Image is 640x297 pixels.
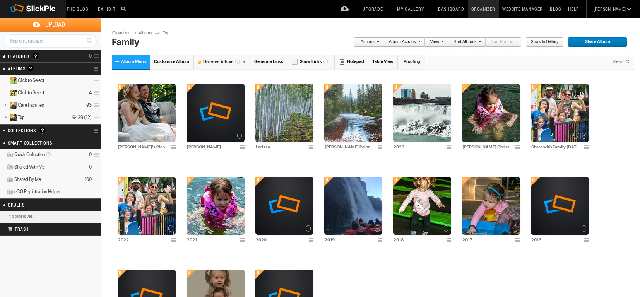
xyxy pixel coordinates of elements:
h2: Albums [8,63,73,75]
a: Expand [1,90,8,96]
a: Table View [368,55,398,69]
a: Expand [1,77,8,83]
a: Search [82,34,96,47]
span: 0 [168,225,173,232]
img: P1153869.webp [118,177,176,235]
input: Larissa [255,143,306,150]
input: Jeff Paintings [324,143,375,150]
span: Top [18,114,25,121]
a: Sort Albums [448,37,481,47]
img: album_sample.webp [531,177,589,235]
input: 2022 [118,236,169,243]
span: Shared With Me [14,164,45,170]
span: 0 [306,225,311,232]
input: Search photos on SlickPic... [120,4,129,13]
h2: Collections [8,125,73,136]
a: Album Actions [383,37,421,47]
span: Quick Collection [14,152,53,158]
img: P1120286.webp [462,84,520,142]
a: Proofing [398,55,426,69]
span: 0 [512,133,518,139]
div: Views: 45 [609,55,634,69]
img: dmcMediaPickerCompress1571777583404.webp [324,177,382,235]
span: Click to Select [18,77,44,84]
a: Generate Links [250,55,287,69]
input: 2016 [531,236,582,243]
input: 2020 [255,236,306,243]
ins: Unlisted Album [7,102,17,109]
a: View [425,37,444,47]
span: 0 [512,225,518,232]
a: Top [163,30,177,36]
img: P1085371.webp [255,84,313,142]
ins: Unlisted Album [7,90,17,96]
span: Click to Select [18,90,44,96]
span: Share Album [568,37,622,47]
ins: Unlisted Album [7,77,17,84]
img: ico_album_quick.png [7,152,14,158]
span: 0 [237,225,242,232]
img: Kara_s_Picnic_8-9-2025-476.webp [118,84,176,142]
h2: Trash [8,223,80,235]
b: No orders yet... [9,214,36,219]
h2: Smart Collections [8,137,73,148]
img: ico_album_coll.png [7,189,14,195]
a: Show in Gallery [525,37,564,47]
a: Albums [137,30,160,36]
span: 643 [157,133,173,139]
input: Search Organizer... [4,34,97,48]
span: Customize Album [154,59,189,64]
span: 0 [237,133,242,139]
img: P1169370.webp [393,84,451,142]
span: eCO Registration Helper [14,189,61,195]
span: Album Menu [121,59,146,64]
img: ico_album_coll.png [7,164,14,171]
input: Share with Family 2017 - 2022 [531,143,582,150]
input: 2021 [187,236,238,243]
span: 513 [573,133,587,139]
span: Upload [9,18,101,31]
font: Unlisted Album [194,60,242,65]
span: FEATURED [5,53,29,59]
a: Sort Photos [486,37,518,47]
img: album_sample.webp [255,177,313,235]
h2: Orders [8,199,73,210]
input: 2017 [462,236,513,243]
img: IMG_3311.webp [462,177,520,235]
span: 3 [375,225,380,232]
span: 5 [443,133,449,139]
a: Actions [354,37,379,47]
a: Notepad [335,55,368,69]
input: Cyndy Christmas [462,143,513,150]
input: Colie [187,143,238,150]
input: 2023 [393,143,444,150]
span: 80 [369,133,380,139]
img: P1085381.webp [324,84,382,142]
span: Show in Gallery [525,37,558,47]
input: 2018 [393,236,444,243]
img: ico_album_coll.png [7,176,14,183]
img: P1153869.webp [531,84,589,142]
a: Show Links [287,55,335,69]
span: Shared By Me [14,176,41,183]
img: album_sample.webp [187,84,245,142]
span: Care Facilities [18,102,44,108]
a: Collection Options [93,125,101,136]
span: 0 [581,225,587,232]
input: Kara's Picnic 8/9/2025 [118,143,169,150]
input: 2019 [324,236,375,243]
span: 1 [308,133,311,139]
img: P1119758.webp [187,177,245,235]
span: 0 [443,225,449,232]
ins: Unlisted Album [7,114,17,121]
img: IMG_5006.webp [393,177,451,235]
